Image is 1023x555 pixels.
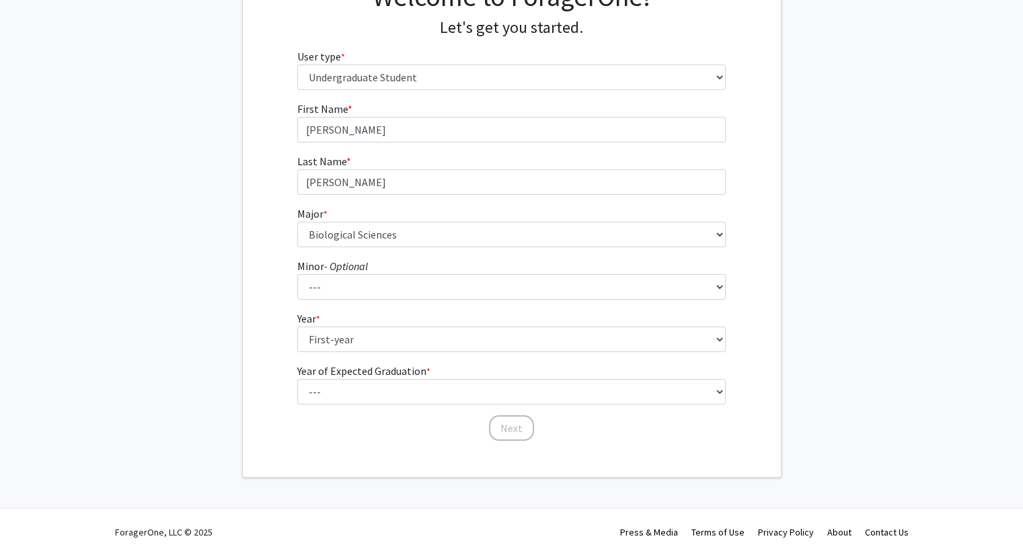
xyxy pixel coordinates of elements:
[297,155,346,168] span: Last Name
[865,526,909,538] a: Contact Us
[297,363,430,379] label: Year of Expected Graduation
[758,526,814,538] a: Privacy Policy
[691,526,745,538] a: Terms of Use
[489,415,534,441] button: Next
[297,310,320,327] label: Year
[297,258,368,274] label: Minor
[827,526,851,538] a: About
[620,526,678,538] a: Press & Media
[297,48,345,65] label: User type
[297,18,726,38] h4: Let's get you started.
[324,259,368,273] i: - Optional
[10,495,57,545] iframe: Chat
[297,206,328,222] label: Major
[297,102,348,116] span: First Name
